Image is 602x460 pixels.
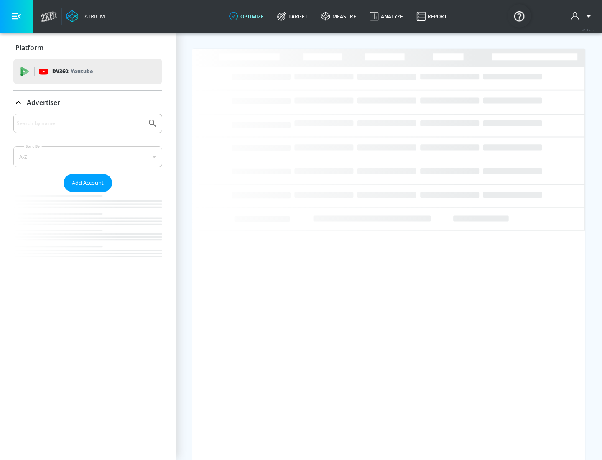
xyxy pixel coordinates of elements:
[13,59,162,84] div: DV360: Youtube
[27,98,60,107] p: Advertiser
[66,10,105,23] a: Atrium
[13,146,162,167] div: A-Z
[13,192,162,273] nav: list of Advertiser
[52,67,93,76] p: DV360:
[64,174,112,192] button: Add Account
[71,67,93,76] p: Youtube
[222,1,270,31] a: optimize
[410,1,454,31] a: Report
[81,13,105,20] div: Atrium
[270,1,314,31] a: Target
[13,114,162,273] div: Advertiser
[15,43,43,52] p: Platform
[314,1,363,31] a: measure
[13,36,162,59] div: Platform
[508,4,531,28] button: Open Resource Center
[363,1,410,31] a: Analyze
[17,118,143,129] input: Search by name
[582,28,594,32] span: v 4.19.0
[72,178,104,188] span: Add Account
[24,143,42,149] label: Sort By
[13,91,162,114] div: Advertiser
